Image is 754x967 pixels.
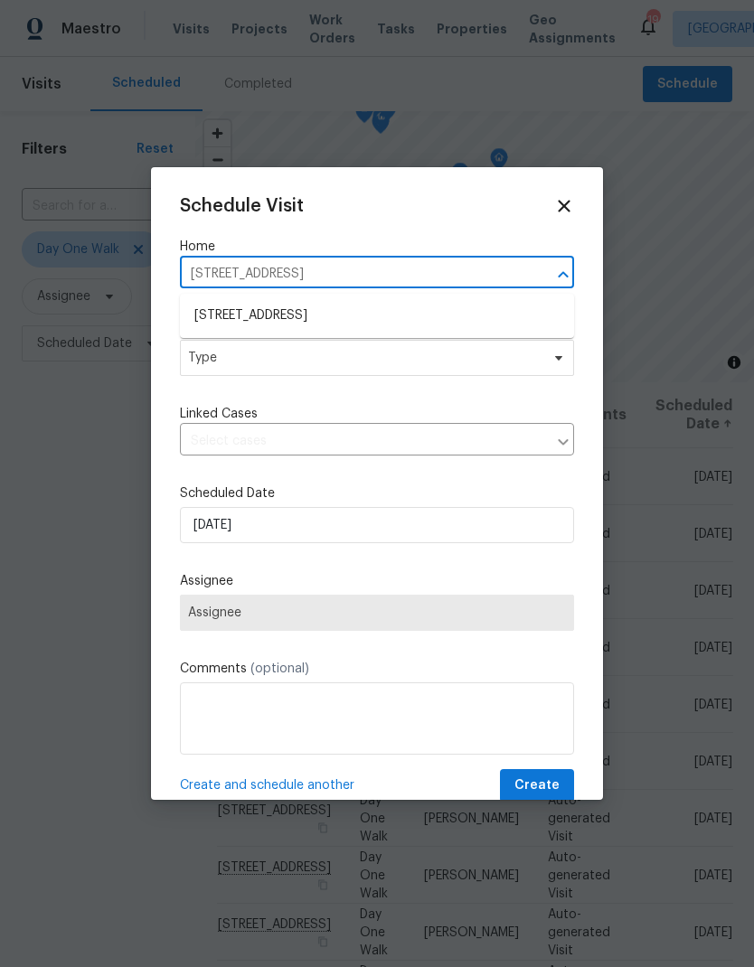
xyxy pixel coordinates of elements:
span: (optional) [250,662,309,675]
span: Schedule Visit [180,197,304,215]
span: Create [514,775,560,797]
label: Scheduled Date [180,484,574,502]
span: Linked Cases [180,405,258,423]
span: Assignee [188,606,566,620]
button: Create [500,769,574,803]
label: Assignee [180,572,574,590]
span: Close [554,196,574,216]
input: Select cases [180,427,547,455]
label: Home [180,238,574,256]
input: M/D/YYYY [180,507,574,543]
button: Close [551,262,576,287]
label: Comments [180,660,574,678]
span: Create and schedule another [180,776,354,794]
input: Enter in an address [180,260,523,288]
span: Type [188,349,540,367]
li: [STREET_ADDRESS] [180,301,574,331]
